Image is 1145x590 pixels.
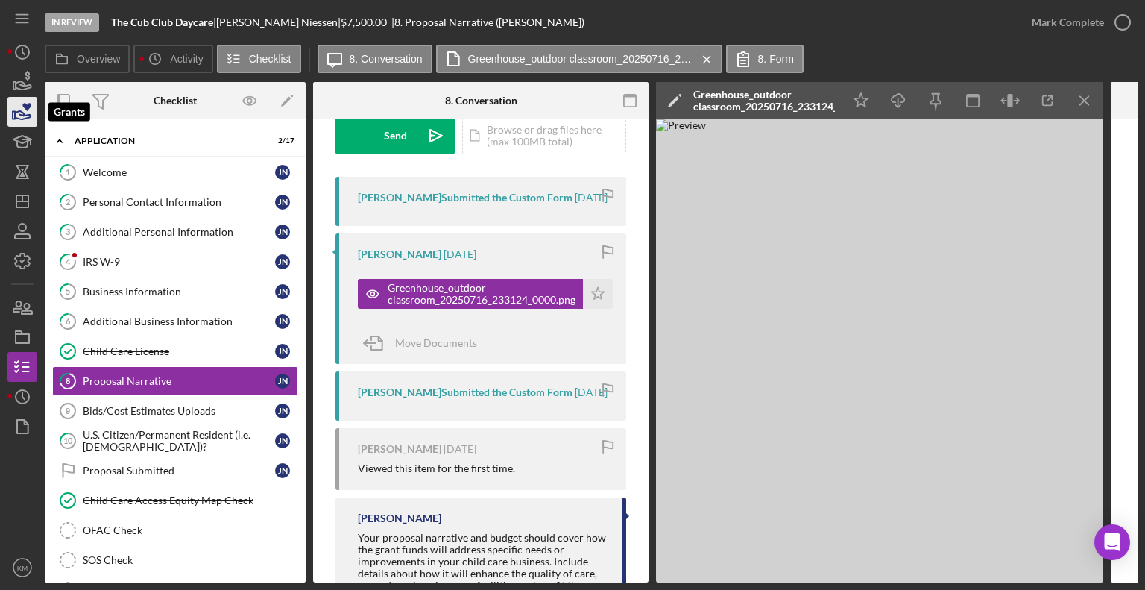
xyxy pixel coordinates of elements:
[52,157,298,187] a: 1WelcomeJN
[384,117,407,154] div: Send
[7,553,37,583] button: KM
[66,257,71,266] tspan: 4
[52,366,298,396] a: 8Proposal NarrativeJN
[395,336,477,349] span: Move Documents
[216,16,341,28] div: [PERSON_NAME] Niessen |
[318,45,432,73] button: 8. Conversation
[217,45,301,73] button: Checklist
[83,405,275,417] div: Bids/Cost Estimates Uploads
[1094,524,1130,560] div: Open Intercom Messenger
[468,53,692,65] label: Greenhouse_outdoor classroom_20250716_233124_0000.png
[444,443,476,455] time: 2025-07-16 22:11
[83,256,275,268] div: IRS W-9
[66,316,71,326] tspan: 6
[66,376,70,386] tspan: 8
[358,192,572,204] div: [PERSON_NAME] Submitted the Custom Form
[83,166,275,178] div: Welcome
[154,95,197,107] div: Checklist
[275,344,290,359] div: J N
[358,248,441,260] div: [PERSON_NAME]
[83,286,275,298] div: Business Information
[335,117,455,154] button: Send
[275,463,290,478] div: J N
[358,443,441,455] div: [PERSON_NAME]
[275,225,290,239] div: J N
[66,197,70,207] tspan: 2
[249,53,291,65] label: Checklist
[83,429,275,453] div: U.S. Citizen/Permanent Resident (i.e. [DEMOGRAPHIC_DATA])?
[275,284,290,299] div: J N
[17,564,28,572] text: KM
[52,247,298,277] a: 4IRS W-9JN
[575,192,608,204] time: 2025-07-17 04:41
[358,462,515,474] div: Viewed this item for the first time.
[358,512,441,524] div: [PERSON_NAME]
[83,465,275,477] div: Proposal Submitted
[133,45,212,73] button: Activity
[52,396,298,426] a: 9Bids/Cost Estimates UploadsJN
[83,375,275,387] div: Proposal Narrative
[52,217,298,247] a: 3Additional Personal InformationJN
[52,456,298,486] a: Proposal SubmittedJN
[83,226,275,238] div: Additional Personal Information
[83,345,275,357] div: Child Care License
[52,277,298,307] a: 5Business InformationJN
[275,433,290,448] div: J N
[52,515,298,545] a: OFAC Check
[358,386,572,398] div: [PERSON_NAME] Submitted the Custom Form
[77,53,120,65] label: Overview
[111,16,213,28] b: The Cub Club Daycare
[66,286,70,296] tspan: 5
[52,336,298,366] a: Child Care LicenseJN
[391,16,584,28] div: | 8. Proposal Narrative ([PERSON_NAME])
[341,16,391,28] div: $7,500.00
[83,524,297,536] div: OFAC Check
[52,187,298,217] a: 2Personal Contact InformationJN
[52,426,298,456] a: 10U.S. Citizen/Permanent Resident (i.e. [DEMOGRAPHIC_DATA])?JN
[45,45,130,73] button: Overview
[445,95,517,107] div: 8. Conversation
[1017,7,1138,37] button: Mark Complete
[52,486,298,515] a: Child Care Access Equity Map Check
[575,386,608,398] time: 2025-07-17 04:20
[1032,7,1104,37] div: Mark Complete
[726,45,804,73] button: 8. Form
[170,53,203,65] label: Activity
[358,279,613,309] button: Greenhouse_outdoor classroom_20250716_233124_0000.png
[275,165,290,180] div: J N
[268,136,294,145] div: 2 / 17
[758,53,794,65] label: 8. Form
[52,307,298,336] a: 6Additional Business InformationJN
[75,136,257,145] div: Application
[388,282,575,306] div: Greenhouse_outdoor classroom_20250716_233124_0000.png
[66,227,70,236] tspan: 3
[275,374,290,389] div: J N
[111,16,216,28] div: |
[66,167,70,177] tspan: 1
[275,195,290,210] div: J N
[66,407,70,415] tspan: 9
[444,248,476,260] time: 2025-07-17 04:32
[656,119,1103,583] img: Preview
[275,314,290,329] div: J N
[275,254,290,269] div: J N
[83,554,297,566] div: SOS Check
[83,196,275,208] div: Personal Contact Information
[83,316,275,327] div: Additional Business Information
[275,404,290,418] div: J N
[693,89,835,113] div: Greenhouse_outdoor classroom_20250716_233124_0000.png
[83,495,297,506] div: Child Care Access Equity Map Check
[45,13,99,32] div: In Review
[63,436,73,445] tspan: 10
[52,545,298,575] a: SOS Check
[358,324,492,362] button: Move Documents
[350,53,423,65] label: 8. Conversation
[436,45,722,73] button: Greenhouse_outdoor classroom_20250716_233124_0000.png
